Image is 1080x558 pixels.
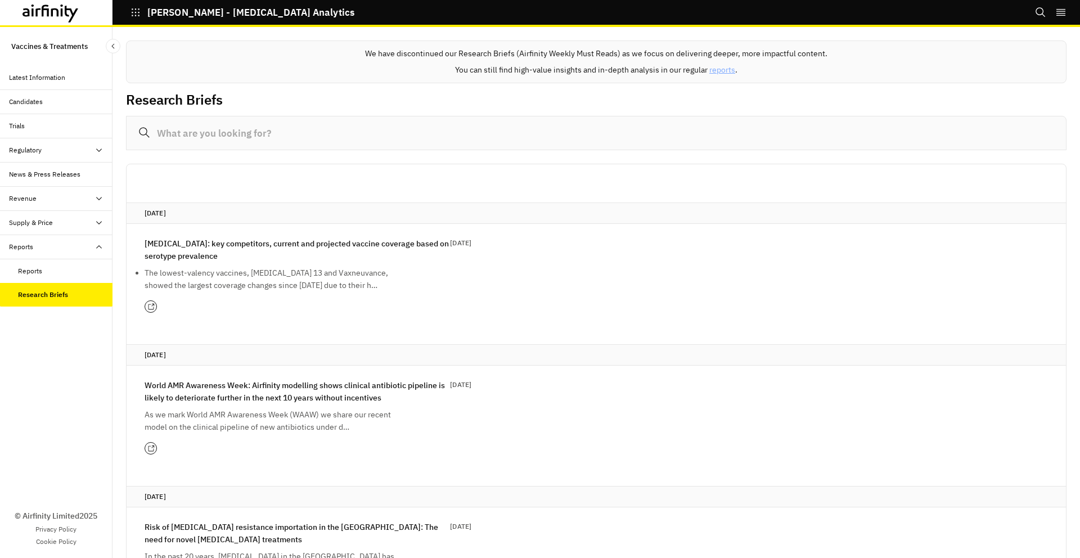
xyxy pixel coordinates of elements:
[106,39,120,53] button: Close Sidebar
[145,208,1048,219] p: [DATE]
[126,116,1066,150] input: What are you looking for?
[145,521,450,546] p: Risk of [MEDICAL_DATA] resistance importation in the [GEOGRAPHIC_DATA]: The need for novel [MEDIC...
[9,145,42,155] div: Regulatory
[18,290,68,300] div: Research Briefs
[145,267,415,291] li: The lowest-valency vaccines, [MEDICAL_DATA] 13 and Vaxneuvance, showed the largest coverage chang...
[450,521,471,532] p: [DATE]
[147,7,354,17] p: [PERSON_NAME] - [MEDICAL_DATA] Analytics
[11,36,88,57] p: Vaccines & Treatments
[455,64,737,76] p: You can still find high-value insights and in-depth analysis in our regular .
[18,266,42,276] div: Reports
[145,491,1048,502] p: [DATE]
[130,3,354,22] button: [PERSON_NAME] - [MEDICAL_DATA] Analytics
[145,408,415,433] p: As we mark World AMR Awareness Week (WAAW) we share our recent model on the clinical pipeline of ...
[709,65,735,75] a: reports
[36,537,76,547] a: Cookie Policy
[9,169,80,179] div: News & Press Releases
[35,524,76,534] a: Privacy Policy
[450,379,471,390] p: [DATE]
[9,73,65,83] div: Latest Information
[9,193,37,204] div: Revenue
[145,379,450,404] p: World AMR Awareness Week: Airfinity modelling shows clinical antibiotic pipeline is likely to det...
[450,237,471,249] p: [DATE]
[9,218,53,228] div: Supply & Price
[145,237,450,262] p: [MEDICAL_DATA]: key competitors, current and projected vaccine coverage based on serotype prevalence
[1035,3,1046,22] button: Search
[9,97,43,107] div: Candidates
[9,121,25,131] div: Trials
[365,48,827,60] p: We have discontinued our Research Briefs (Airfinity Weekly Must Reads) as we focus on delivering ...
[145,349,1048,361] p: [DATE]
[9,242,33,252] div: Reports
[15,510,97,522] p: © Airfinity Limited 2025
[126,92,223,108] h2: Research Briefs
